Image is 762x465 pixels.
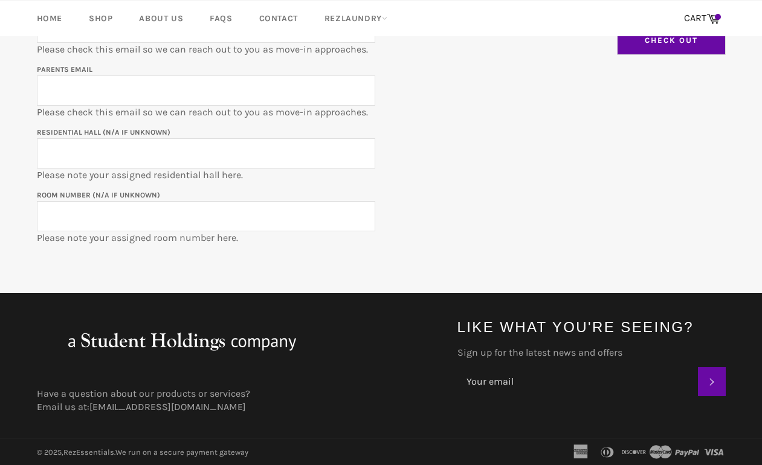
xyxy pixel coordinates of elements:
a: About Us [127,1,195,36]
a: [EMAIL_ADDRESS][DOMAIN_NAME] [89,401,246,412]
a: RezLaundry [312,1,399,36]
label: Sign up for the latest news and offers [457,346,726,359]
a: Contact [247,1,310,36]
p: Please note your assigned room number here. [37,188,375,245]
a: We run on a secure payment gateway [115,447,248,457]
p: Please check this email so we can reach out to you as move-in approaches. [37,62,375,119]
a: Home [25,1,74,36]
label: Room Number (N/A if unknown) [37,191,160,199]
a: CART [678,6,726,31]
small: © 2025, . [37,447,248,457]
a: RezEssentials [63,447,114,457]
label: Residential Hall (N/A if unknown) [37,128,170,136]
a: Shop [77,1,124,36]
input: Your email [457,367,698,396]
p: Please note your assigned residential hall here. [37,125,375,182]
input: Check Out [617,25,726,56]
img: aStudentHoldingsNFPcompany_large.png [37,317,327,365]
a: FAQs [198,1,244,36]
label: Parents email [37,65,92,74]
h4: Like what you're seeing? [457,317,726,337]
div: Have a question about our products or services? Email us at: [25,387,445,414]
